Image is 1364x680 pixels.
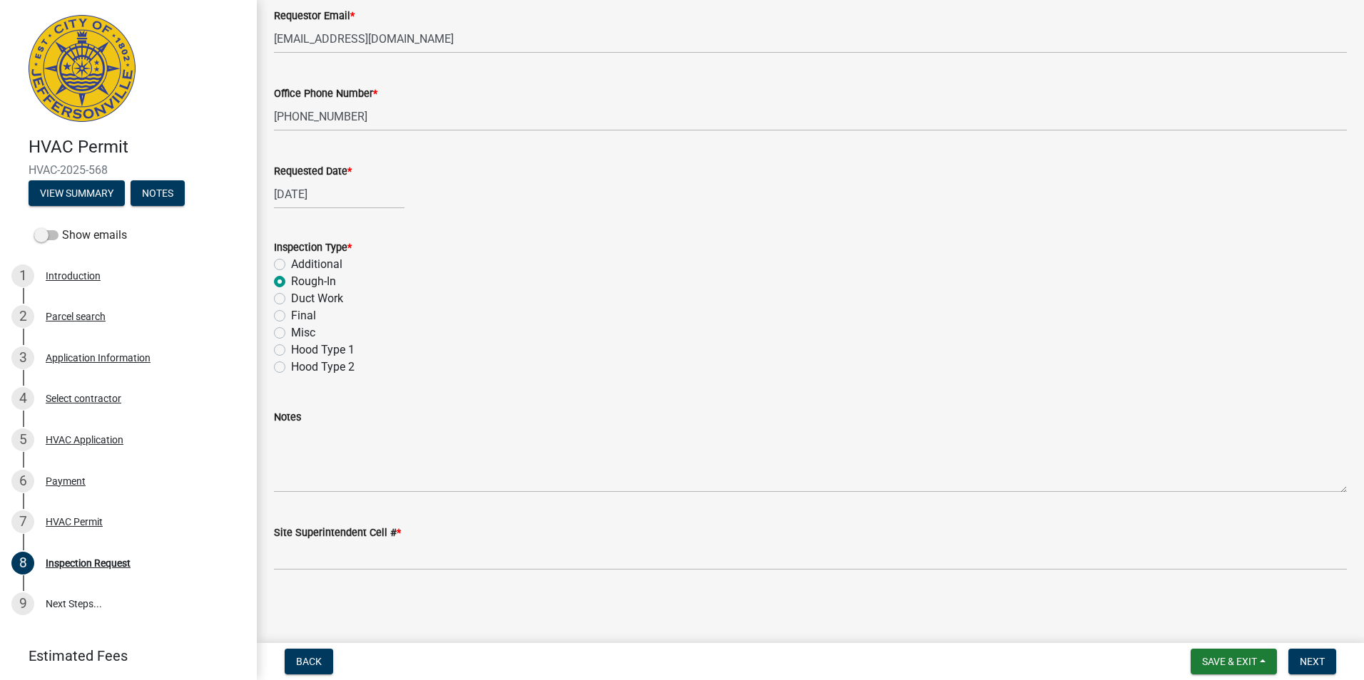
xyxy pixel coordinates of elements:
label: Notes [274,413,301,423]
label: Show emails [34,227,127,244]
button: Next [1288,649,1336,674]
div: 1 [11,264,34,287]
label: Additional [291,256,342,273]
div: 9 [11,592,34,615]
div: 2 [11,305,34,328]
div: 6 [11,470,34,493]
input: mm/dd/yyyy [274,180,404,209]
button: Back [285,649,333,674]
label: Misc [291,324,315,341]
span: Back [296,656,322,667]
label: Site Superintendent Cell # [274,528,401,538]
div: Payment [46,476,86,486]
div: 5 [11,428,34,451]
label: Hood Type 2 [291,359,355,376]
div: HVAC Application [46,435,123,445]
h4: HVAC Permit [29,137,245,158]
div: 4 [11,387,34,410]
wm-modal-confirm: Notes [131,188,185,200]
label: Requestor Email [274,11,355,21]
button: Save & Exit [1191,649,1277,674]
button: View Summary [29,180,125,206]
div: Introduction [46,271,101,281]
span: Next [1300,656,1325,667]
img: City of Jeffersonville, Indiana [29,15,136,122]
span: HVAC-2025-568 [29,163,228,177]
label: Final [291,307,316,324]
div: Inspection Request [46,558,131,568]
div: HVAC Permit [46,517,103,527]
div: 8 [11,552,34,575]
label: Hood Type 1 [291,341,355,359]
a: Estimated Fees [11,642,234,670]
label: Rough-In [291,273,336,290]
label: Inspection Type [274,243,352,253]
label: Requested Date [274,167,352,177]
div: 7 [11,510,34,533]
label: Duct Work [291,290,343,307]
div: Parcel search [46,311,106,321]
div: 3 [11,346,34,369]
label: Office Phone Number [274,89,377,99]
wm-modal-confirm: Summary [29,188,125,200]
span: Save & Exit [1202,656,1257,667]
button: Notes [131,180,185,206]
div: Select contractor [46,393,121,403]
div: Application Information [46,353,151,363]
